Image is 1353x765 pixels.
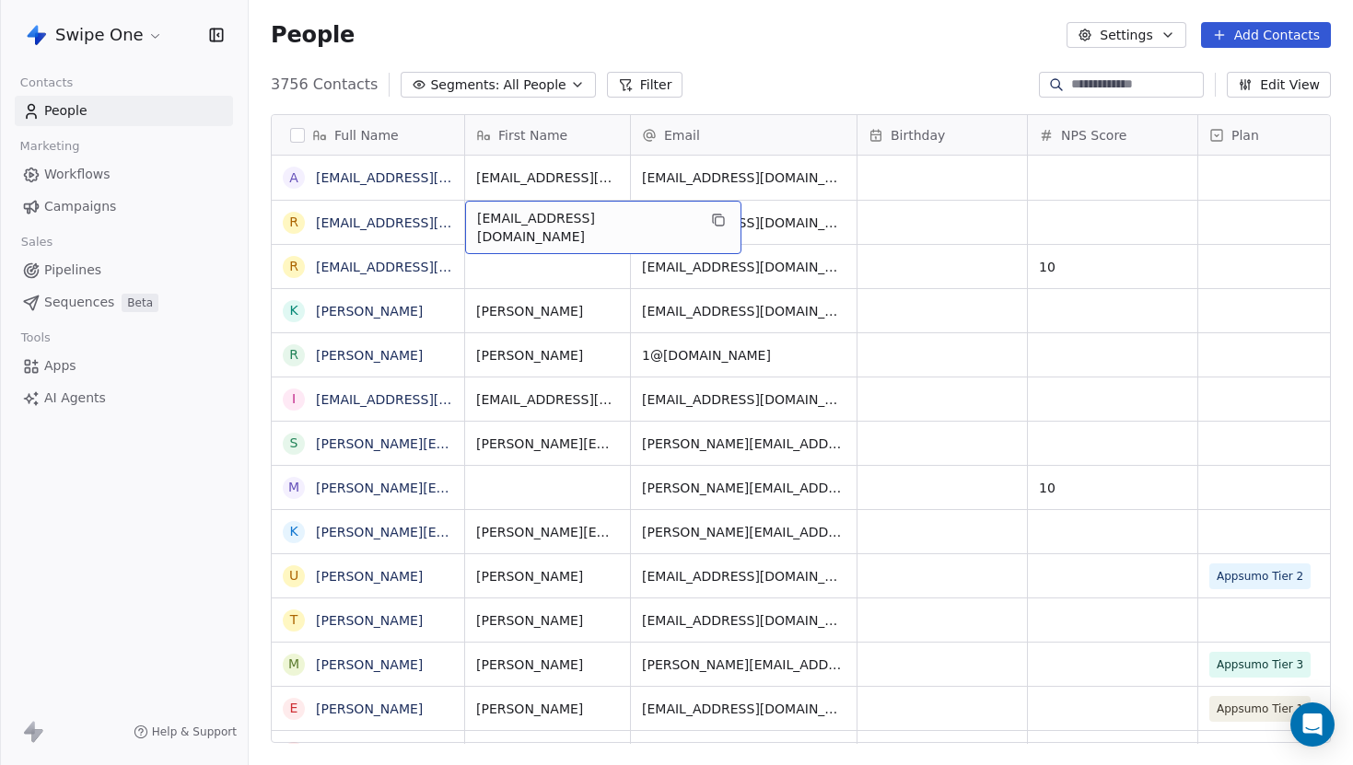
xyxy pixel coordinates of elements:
span: [PERSON_NAME] [476,302,619,320]
span: Plan [1231,126,1259,145]
button: Swipe One [22,19,167,51]
span: All People [503,75,566,95]
span: [PERSON_NAME][EMAIL_ADDRESS][DOMAIN_NAME] [642,523,846,541]
button: Add Contacts [1201,22,1331,48]
span: Campaigns [44,197,116,216]
a: Campaigns [15,191,233,222]
a: [PERSON_NAME] [316,304,423,319]
a: SequencesBeta [15,287,233,318]
span: [EMAIL_ADDRESS][DOMAIN_NAME] [477,209,696,246]
span: [EMAIL_ADDRESS][DOMAIN_NAME] [642,214,846,232]
span: 10 [1039,479,1186,497]
span: [PERSON_NAME][EMAIL_ADDRESS][DOMAIN_NAME] [642,435,846,453]
span: Tools [13,324,58,352]
div: grid [272,156,465,744]
span: Segments: [430,75,499,95]
div: i [292,389,296,409]
span: [PERSON_NAME] [476,567,619,585]
span: Full Name [334,126,399,145]
button: Settings [1067,22,1185,48]
span: Beta [122,294,158,312]
span: 3756 Contacts [271,74,378,96]
span: [EMAIL_ADDRESS][DOMAIN_NAME] [642,302,846,320]
span: Marketing [12,133,87,160]
div: r [289,213,298,232]
a: Help & Support [134,724,237,739]
div: E [290,699,298,718]
button: Edit View [1227,72,1331,98]
div: m [288,478,299,497]
span: NPS Score [1061,126,1126,145]
a: [PERSON_NAME] [316,657,423,672]
span: Apps [44,356,76,376]
a: [EMAIL_ADDRESS][DOMAIN_NAME] [316,215,542,230]
span: Pipelines [44,261,101,280]
img: Swipe%20One%20Logo%201-1.svg [26,24,48,46]
span: [PERSON_NAME][EMAIL_ADDRESS][DOMAIN_NAME] [642,655,846,674]
div: Email [631,115,857,155]
span: Appsumo Tier 2 [1217,567,1303,585]
span: [EMAIL_ADDRESS][DOMAIN_NAME] [642,168,846,187]
span: Birthday [891,126,945,145]
a: [PERSON_NAME] [316,613,423,628]
span: [PERSON_NAME][EMAIL_ADDRESS][DOMAIN_NAME] [642,479,846,497]
span: Sequences [44,293,114,312]
span: First Name [498,126,567,145]
div: t [290,610,298,630]
a: Workflows [15,159,233,190]
div: U [289,566,298,585]
a: Pipelines [15,255,233,285]
span: People [44,101,87,121]
span: 1@[DOMAIN_NAME] [642,346,846,365]
span: Contacts [12,69,81,97]
span: [EMAIL_ADDRESS][DOMAIN_NAME] [642,258,846,276]
div: First Name [465,115,630,155]
a: [EMAIL_ADDRESS][DOMAIN_NAME] [316,392,542,407]
span: [PERSON_NAME] [476,700,619,718]
span: [EMAIL_ADDRESS][DOMAIN_NAME] [642,744,846,762]
span: 10 [1039,258,1186,276]
div: R [289,345,298,365]
span: [PERSON_NAME] [476,346,619,365]
span: Email [664,126,700,145]
div: Full Name [272,115,464,155]
span: [EMAIL_ADDRESS][DOMAIN_NAME] [642,700,846,718]
div: Open Intercom Messenger [1290,702,1335,747]
a: [PERSON_NAME] [316,701,423,716]
span: Appsumo Tier 1 [1217,700,1303,718]
span: Appsumo Tier 3 [1217,655,1303,674]
div: s [290,434,298,453]
span: AI Agents [44,388,106,408]
a: [PERSON_NAME][EMAIL_ADDRESS][DOMAIN_NAME] [316,481,648,495]
span: Help & Support [152,724,237,739]
span: Sales [13,228,61,256]
div: k [289,522,297,541]
span: [EMAIL_ADDRESS][DOMAIN_NAME] [476,390,619,409]
a: [EMAIL_ADDRESS][DOMAIN_NAME] [316,170,542,185]
span: People [271,21,355,49]
a: [EMAIL_ADDRESS][DOMAIN_NAME] [316,260,542,274]
div: n [289,743,298,762]
a: [PERSON_NAME][EMAIL_ADDRESS][DOMAIN_NAME] [316,436,648,451]
span: [EMAIL_ADDRESS][DOMAIN_NAME] [642,390,846,409]
div: r [289,257,298,276]
div: Birthday [857,115,1027,155]
a: [PERSON_NAME][EMAIL_ADDRESS][DOMAIN_NAME] [316,525,648,539]
span: [PERSON_NAME][EMAIL_ADDRESS][DOMAIN_NAME] [476,523,619,541]
div: M [288,655,299,674]
a: [PERSON_NAME] [316,569,423,584]
div: K [289,301,297,320]
span: Swipe One [55,23,144,47]
span: [EMAIL_ADDRESS][DOMAIN_NAME] [642,567,846,585]
span: Workflows [44,165,111,184]
span: [PERSON_NAME] [476,611,619,630]
span: [EMAIL_ADDRESS][DOMAIN_NAME] [642,611,846,630]
button: Filter [607,72,683,98]
span: [PERSON_NAME][EMAIL_ADDRESS][DOMAIN_NAME] [476,435,619,453]
a: People [15,96,233,126]
div: NPS Score [1028,115,1197,155]
span: noyacom [476,744,619,762]
a: Apps [15,351,233,381]
span: [PERSON_NAME] [476,655,619,674]
span: [EMAIL_ADDRESS][DOMAIN_NAME] [476,168,619,187]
